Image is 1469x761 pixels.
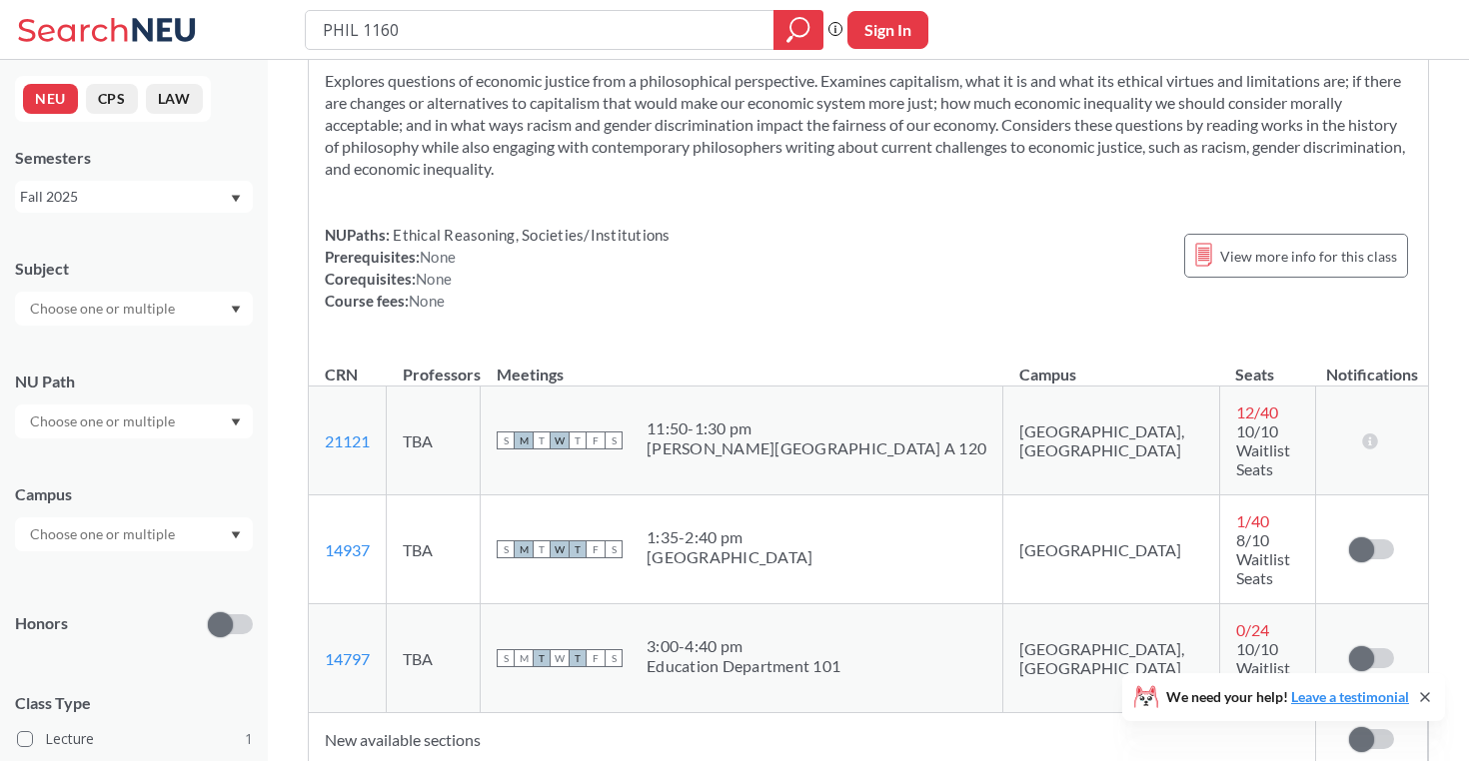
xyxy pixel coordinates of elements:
[497,540,515,558] span: S
[569,649,587,667] span: T
[605,431,623,449] span: S
[15,692,253,714] span: Class Type
[15,258,253,280] div: Subject
[1220,244,1397,269] span: View more info for this class
[20,297,188,321] input: Choose one or multiple
[387,386,481,495] td: TBA
[420,248,456,266] span: None
[551,649,569,667] span: W
[1003,604,1220,713] td: [GEOGRAPHIC_DATA], [GEOGRAPHIC_DATA]
[15,147,253,169] div: Semesters
[1003,344,1220,386] th: Campus
[551,540,569,558] span: W
[15,517,253,551] div: Dropdown arrow
[569,540,587,558] span: T
[1236,530,1290,587] span: 8/10 Waitlist Seats
[569,431,587,449] span: T
[1236,620,1269,639] span: 0 / 24
[497,649,515,667] span: S
[325,649,370,668] a: 14797
[605,540,623,558] span: S
[231,306,241,314] svg: Dropdown arrow
[387,604,481,713] td: TBA
[786,16,810,44] svg: magnifying glass
[773,10,823,50] div: magnifying glass
[647,636,840,656] div: 3:00 - 4:40 pm
[231,195,241,203] svg: Dropdown arrow
[390,226,671,244] span: Ethical Reasoning, Societies/Institutions
[1219,344,1316,386] th: Seats
[587,540,605,558] span: F
[647,656,840,676] div: Education Department 101
[15,483,253,505] div: Campus
[647,527,812,547] div: 1:35 - 2:40 pm
[15,612,68,635] p: Honors
[1236,639,1290,696] span: 10/10 Waitlist Seats
[551,431,569,449] span: W
[533,540,551,558] span: T
[1236,421,1290,478] span: 10/10 Waitlist Seats
[20,186,229,208] div: Fall 2025
[533,649,551,667] span: T
[1003,495,1220,604] td: [GEOGRAPHIC_DATA]
[86,84,138,114] button: CPS
[387,495,481,604] td: TBA
[409,292,445,310] span: None
[231,418,241,426] svg: Dropdown arrow
[20,409,188,433] input: Choose one or multiple
[647,547,812,567] div: [GEOGRAPHIC_DATA]
[1166,690,1409,704] span: We need your help!
[416,270,452,288] span: None
[146,84,203,114] button: LAW
[587,431,605,449] span: F
[647,438,986,458] div: [PERSON_NAME][GEOGRAPHIC_DATA] A 120
[515,540,533,558] span: M
[23,84,78,114] button: NEU
[17,726,253,752] label: Lecture
[1236,402,1278,421] span: 12 / 40
[533,431,551,449] span: T
[15,404,253,438] div: Dropdown arrow
[231,531,241,539] svg: Dropdown arrow
[245,728,253,750] span: 1
[1003,386,1220,495] td: [GEOGRAPHIC_DATA], [GEOGRAPHIC_DATA]
[481,344,1003,386] th: Meetings
[325,364,358,385] div: CRN
[1236,511,1269,530] span: 1 / 40
[321,13,759,47] input: Class, professor, course number, "phrase"
[515,649,533,667] span: M
[325,431,370,450] a: 21121
[587,649,605,667] span: F
[497,431,515,449] span: S
[647,418,986,438] div: 11:50 - 1:30 pm
[325,540,370,559] a: 14937
[387,344,481,386] th: Professors
[20,522,188,546] input: Choose one or multiple
[847,11,928,49] button: Sign In
[1316,344,1428,386] th: Notifications
[325,224,671,312] div: NUPaths: Prerequisites: Corequisites: Course fees:
[15,292,253,326] div: Dropdown arrow
[325,70,1412,180] section: Explores questions of economic justice from a philosophical perspective. Examines capitalism, wha...
[1291,688,1409,705] a: Leave a testimonial
[15,181,253,213] div: Fall 2025Dropdown arrow
[515,431,533,449] span: M
[15,371,253,392] div: NU Path
[605,649,623,667] span: S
